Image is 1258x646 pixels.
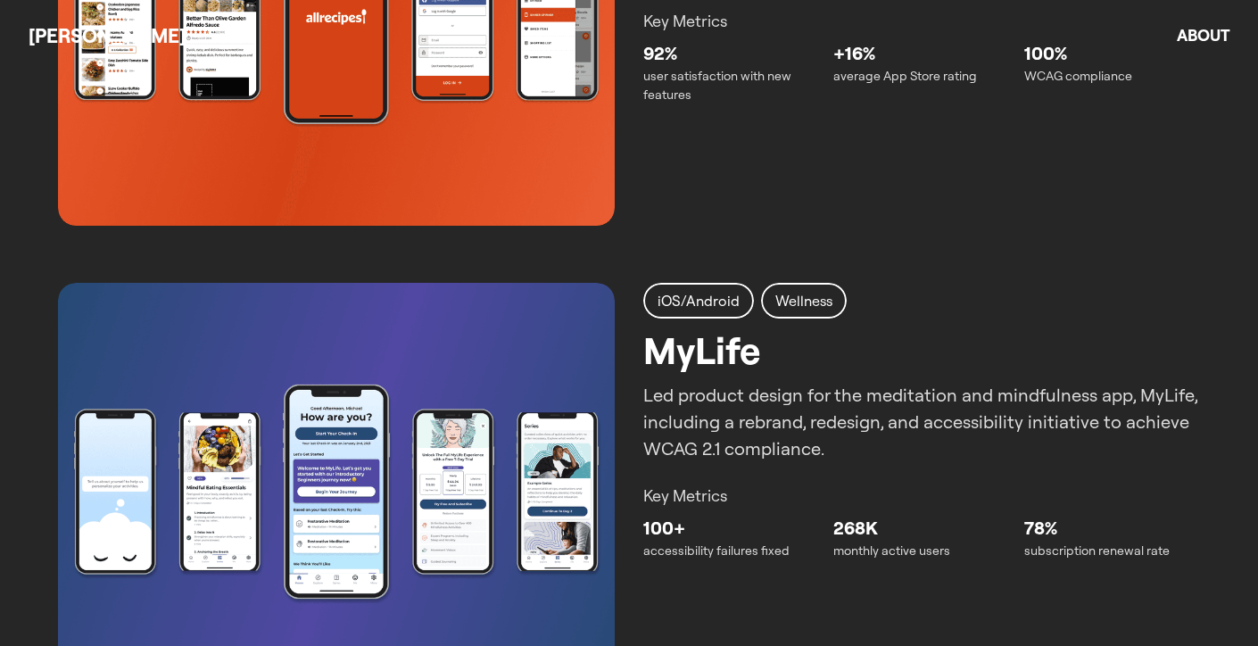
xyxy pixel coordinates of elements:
p: average App Store rating [833,67,1009,86]
h2: Wellness [775,290,832,311]
p: accessibility failures fixed [643,542,819,560]
p: Led product design for the meditation and mindfulness app, MyLife, including a rebrand, redesign,... [643,382,1200,462]
h2: iOS/Android [658,290,740,311]
a: [PERSON_NAME] [29,23,186,48]
p: user satisfaction with new features [643,67,819,104]
p: subscription renewal rate [1024,542,1200,560]
p: WCAG compliance [1024,67,1200,86]
h2: MyLife [643,322,760,378]
a: About [1177,25,1229,46]
p: 78% [1024,515,1200,542]
p: monthly active users [833,542,1009,560]
p: Key Metrics [643,484,1200,508]
p: 268K [833,515,1009,542]
p: 100+ [643,515,819,542]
